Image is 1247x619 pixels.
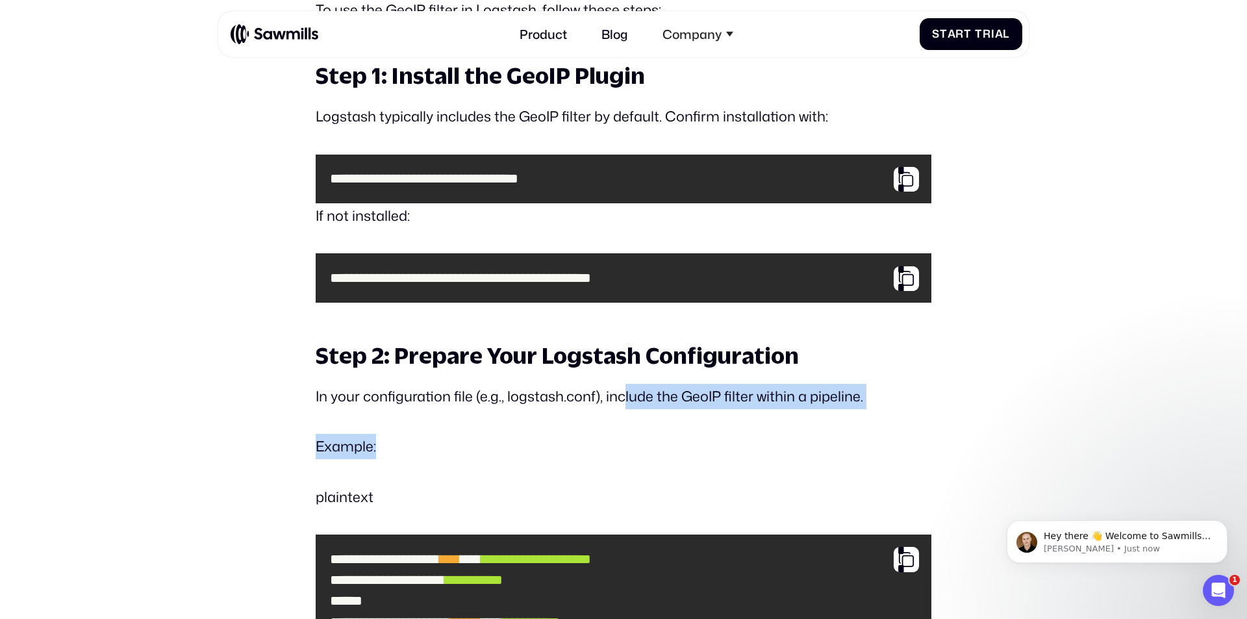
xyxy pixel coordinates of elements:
[995,27,1003,40] span: a
[920,18,1023,50] a: StartTrial
[955,27,964,40] span: r
[316,203,931,229] p: If not installed:
[983,27,991,40] span: r
[316,62,645,88] strong: Step 1: Install the GeoIP Plugin
[316,342,799,368] strong: Step 2: Prepare Your Logstash Configuration
[1229,575,1240,585] span: 1
[940,27,948,40] span: t
[987,493,1247,584] iframe: Intercom notifications message
[316,485,931,510] p: plaintext
[1203,575,1234,606] iframe: Intercom live chat
[964,27,972,40] span: t
[991,27,995,40] span: i
[975,27,983,40] span: T
[1003,27,1010,40] span: l
[510,17,577,51] a: Product
[653,17,742,51] div: Company
[316,104,931,129] p: Logstash typically includes the GeoIP filter by default. Confirm installation with:
[932,27,940,40] span: S
[316,434,931,459] p: Example:
[948,27,956,40] span: a
[592,17,638,51] a: Blog
[662,27,722,42] div: Company
[316,384,931,409] p: In your configuration file (e.g., logstash.conf), include the GeoIP filter within a pipeline.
